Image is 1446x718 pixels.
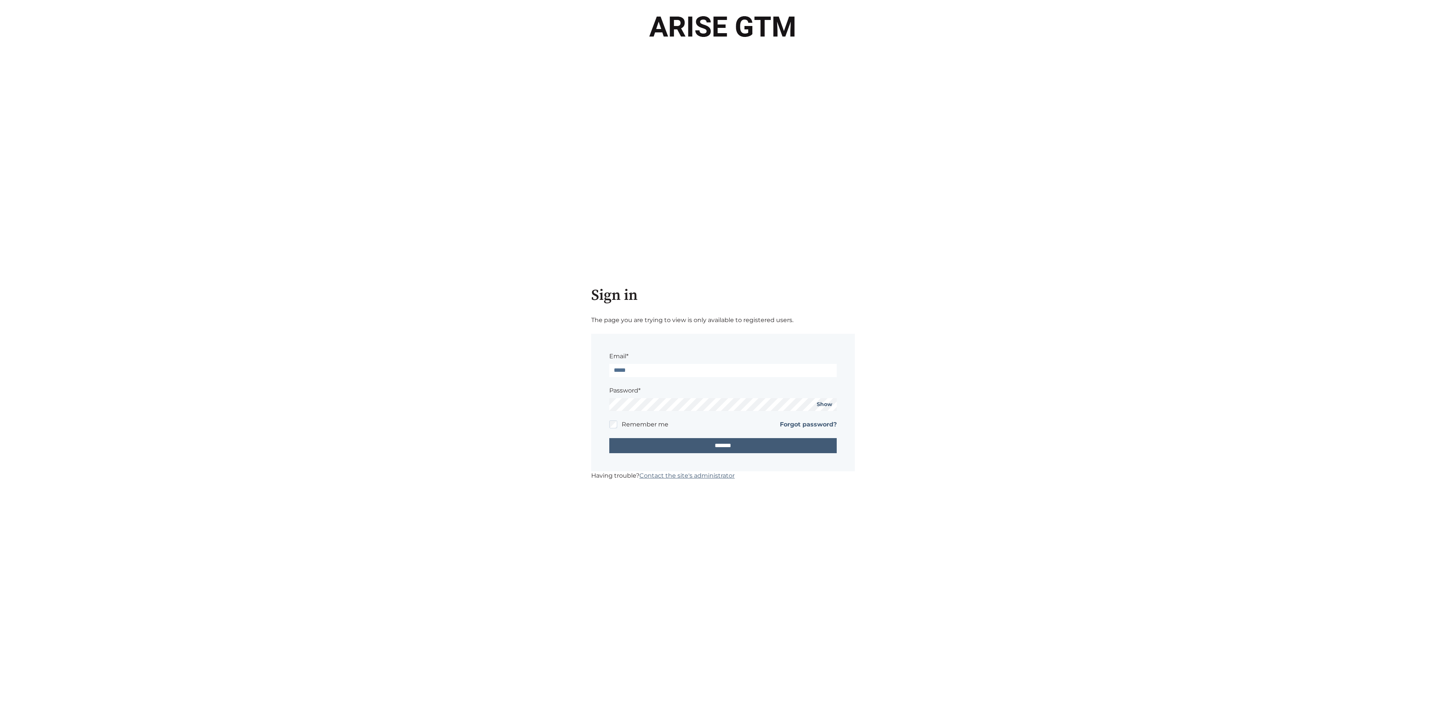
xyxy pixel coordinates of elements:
label: Remember me [622,420,668,429]
p: The page you are trying to view is only available to registered users. [591,316,855,325]
a: Show [817,401,832,408]
h1: Sign in [591,284,855,307]
p: Having trouble? [591,471,855,480]
a: Contact the site's administrator [639,472,735,479]
label: Email* [609,352,628,361]
a: Forgot password? [780,420,837,429]
img: arise-gtm-logo [643,6,803,49]
label: Password* [609,386,641,395]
